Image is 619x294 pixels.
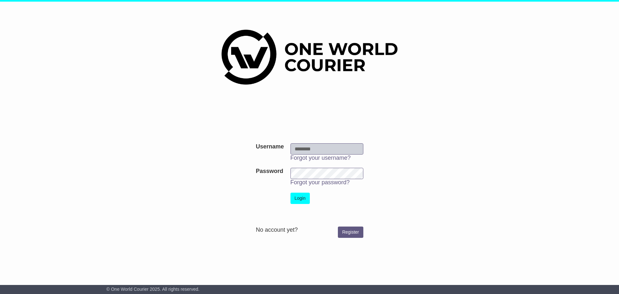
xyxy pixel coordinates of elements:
[338,227,363,238] a: Register
[106,287,200,292] span: © One World Courier 2025. All rights reserved.
[221,30,398,85] img: One World
[256,168,283,175] label: Password
[290,179,350,186] a: Forgot your password?
[256,143,284,150] label: Username
[290,155,351,161] a: Forgot your username?
[290,193,310,204] button: Login
[256,227,363,234] div: No account yet?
